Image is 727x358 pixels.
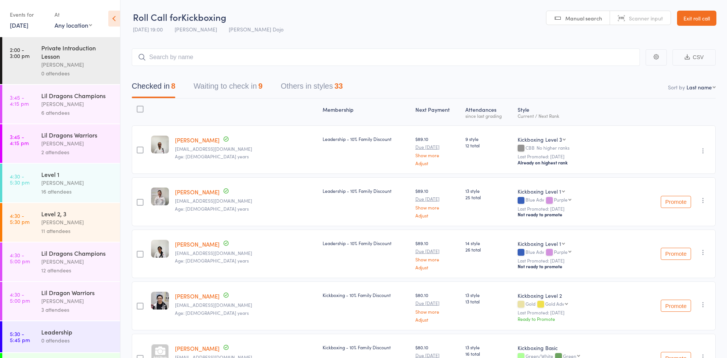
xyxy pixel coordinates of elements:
[41,60,114,69] div: [PERSON_NAME]
[175,205,249,212] span: Age: [DEMOGRAPHIC_DATA] years
[415,317,459,322] a: Adjust
[323,292,409,298] div: Kickboxing - 10% Family Discount
[133,25,163,33] span: [DATE] 19:00
[415,292,459,322] div: $80.10
[281,78,343,98] button: Others in styles33
[415,161,459,166] a: Adjust
[41,108,114,117] div: 6 attendees
[518,159,641,166] div: Already on highest rank
[175,25,217,33] span: [PERSON_NAME]
[415,205,459,210] a: Show more
[661,300,691,312] button: Promote
[518,249,641,256] div: Blue Adv
[175,257,249,264] span: Age: [DEMOGRAPHIC_DATA] years
[518,206,641,211] small: Last Promoted: [DATE]
[55,8,92,21] div: At
[415,353,459,358] small: Due [DATE]
[668,83,685,91] label: Sort by
[41,139,114,148] div: [PERSON_NAME]
[518,263,641,269] div: Not ready to promote
[171,82,175,90] div: 8
[518,113,641,118] div: Current / Next Rank
[229,25,284,33] span: [PERSON_NAME] Dojo
[465,240,512,246] span: 14 style
[2,37,120,84] a: 2:00 -3:00 pmPrivate Introduction Lesson[PERSON_NAME]0 attendees
[55,21,92,29] div: Any location
[565,14,602,22] span: Manual search
[518,310,641,315] small: Last Promoted: [DATE]
[465,298,512,305] span: 13 total
[518,316,641,322] div: Ready to Promote
[10,47,30,59] time: 2:00 - 3:00 pm
[554,197,568,202] div: Purple
[323,240,409,246] div: Leadership - 10% Family Discount
[415,309,459,314] a: Show more
[537,144,569,151] span: No higher ranks
[41,91,114,100] div: Lil Dragons Champions
[193,78,262,98] button: Waiting to check in9
[465,292,512,298] span: 13 style
[10,94,29,106] time: 3:45 - 4:15 pm
[151,240,169,258] img: image1623468629.png
[41,288,114,297] div: Lil Dragon Warriors
[686,83,712,91] div: Last name
[554,249,568,254] div: Purple
[41,227,114,235] div: 11 attendees
[2,203,120,242] a: 4:30 -5:30 pmLevel 2, 3[PERSON_NAME]11 attendees
[41,297,114,305] div: [PERSON_NAME]
[41,178,114,187] div: [PERSON_NAME]
[41,44,114,60] div: Private Introduction Lesson
[465,136,512,142] span: 9 style
[175,188,220,196] a: [PERSON_NAME]
[175,310,249,316] span: Age: [DEMOGRAPHIC_DATA] years
[462,102,515,122] div: Atten­dances
[10,173,30,185] time: 4:30 - 5:30 pm
[415,188,459,217] div: $89.10
[415,257,459,262] a: Show more
[181,11,226,23] span: Kickboxing
[515,102,644,122] div: Style
[175,198,317,203] small: mdonnelly17@hotmail.com
[334,82,343,90] div: 33
[415,196,459,202] small: Due [DATE]
[677,11,716,26] a: Exit roll call
[41,257,114,266] div: [PERSON_NAME]
[415,213,459,218] a: Adjust
[465,142,512,149] span: 12 total
[415,265,459,270] a: Adjust
[175,136,220,144] a: [PERSON_NAME]
[518,258,641,263] small: Last Promoted: [DATE]
[415,240,459,270] div: $89.10
[175,146,317,152] small: Adnanamir@outlook.com
[2,124,120,163] a: 3:45 -4:15 pmLil Dragons Warriors[PERSON_NAME]2 attendees
[412,102,462,122] div: Next Payment
[41,249,114,257] div: Lil Dragons Champions
[175,250,317,256] small: saimafaruqi@yahoo.com
[2,164,120,202] a: 4:30 -5:30 pmLevel 1[PERSON_NAME]16 attendees
[465,350,512,357] span: 16 total
[151,188,169,205] img: image1719010790.png
[41,69,114,78] div: 0 attendees
[323,188,409,194] div: Leadership - 10% Family Discount
[518,240,561,247] div: Kickboxing Level 1
[41,187,114,196] div: 16 attendees
[465,246,512,253] span: 26 total
[10,134,29,146] time: 3:45 - 4:15 pm
[41,148,114,156] div: 2 attendees
[323,344,409,350] div: Kickboxing - 10% Family Discount
[10,8,47,21] div: Events for
[518,197,641,203] div: Blue Adv
[175,292,220,300] a: [PERSON_NAME]
[2,321,120,352] a: 5:30 -5:45 pmLeadership0 attendees
[518,145,641,152] div: CBB
[41,170,114,178] div: Level 1
[151,292,169,310] img: image1693990616.png
[465,113,512,118] div: since last grading
[151,136,169,153] img: image1623468573.png
[10,291,30,303] time: 4:30 - 5:00 pm
[41,209,114,218] div: Level 2, 3
[2,85,120,124] a: 3:45 -4:15 pmLil Dragons Champions[PERSON_NAME]6 attendees
[320,102,412,122] div: Membership
[2,282,120,320] a: 4:30 -5:00 pmLil Dragon Warriors[PERSON_NAME]3 attendees
[661,196,691,208] button: Promote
